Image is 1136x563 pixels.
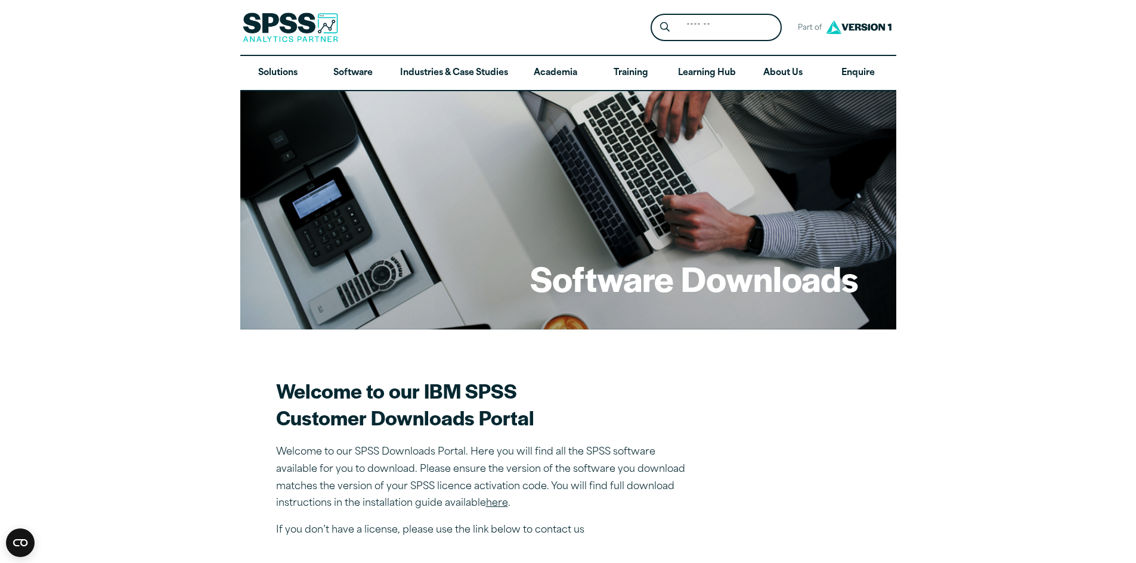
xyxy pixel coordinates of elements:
[518,56,593,91] a: Academia
[823,16,894,38] img: Version1 Logo
[745,56,821,91] a: About Us
[391,56,518,91] a: Industries & Case Studies
[6,528,35,557] button: Open CMP widget
[660,22,670,32] svg: Search magnifying glass icon
[276,377,694,431] h2: Welcome to our IBM SPSS Customer Downloads Portal
[651,14,782,42] form: Site Header Search Form
[276,522,694,539] p: If you don’t have a license, please use the link below to contact us
[240,56,896,91] nav: Desktop version of site main menu
[240,56,315,91] a: Solutions
[593,56,668,91] a: Training
[486,499,508,508] a: here
[315,56,391,91] a: Software
[791,20,823,37] span: Part of
[668,56,745,91] a: Learning Hub
[530,255,858,301] h1: Software Downloads
[821,56,896,91] a: Enquire
[654,17,676,39] button: Search magnifying glass icon
[276,444,694,512] p: Welcome to our SPSS Downloads Portal. Here you will find all the SPSS software available for you ...
[243,13,338,42] img: SPSS Analytics Partner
